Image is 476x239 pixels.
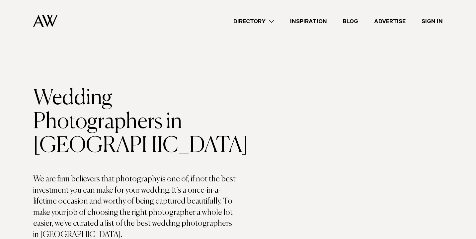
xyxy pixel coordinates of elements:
[414,17,451,26] a: Sign In
[225,17,282,26] a: Directory
[282,17,335,26] a: Inspiration
[33,15,57,27] img: Auckland Weddings Logo
[366,17,414,26] a: Advertise
[33,86,238,158] h1: Wedding Photographers in [GEOGRAPHIC_DATA]
[335,17,366,26] a: Blog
